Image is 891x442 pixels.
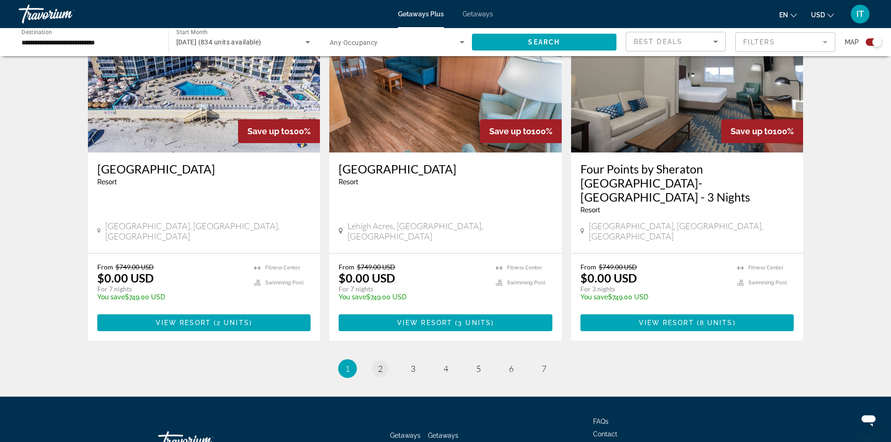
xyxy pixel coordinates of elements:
[854,405,884,435] iframe: Button to launch messaging window
[176,29,208,36] span: Start Month
[345,363,350,374] span: 1
[339,162,552,176] a: [GEOGRAPHIC_DATA]
[580,162,794,204] a: Four Points by Sheraton [GEOGRAPHIC_DATA]-[GEOGRAPHIC_DATA] - 3 Nights
[97,162,311,176] a: [GEOGRAPHIC_DATA]
[580,293,728,301] p: $749.00 USD
[265,265,300,271] span: Fitness Center
[593,418,608,425] a: FAQs
[97,293,125,301] span: You save
[634,36,718,47] mat-select: Sort by
[571,3,804,152] img: S090I01X.jpg
[97,293,245,301] p: $749.00 USD
[580,271,637,285] p: $0.00 USD
[721,119,803,143] div: 100%
[247,126,290,136] span: Save up to
[748,265,783,271] span: Fitness Center
[398,10,444,18] a: Getaways Plus
[811,11,825,19] span: USD
[156,319,211,326] span: View Resort
[476,363,481,374] span: 5
[452,319,494,326] span: ( )
[97,178,117,186] span: Resort
[528,38,560,46] span: Search
[339,263,355,271] span: From
[443,363,448,374] span: 4
[589,221,794,241] span: [GEOGRAPHIC_DATA], [GEOGRAPHIC_DATA], [GEOGRAPHIC_DATA]
[330,39,378,46] span: Any Occupancy
[22,29,52,35] span: Destination
[265,280,304,286] span: Swimming Pool
[329,3,562,152] img: 0101I01X.jpg
[458,319,491,326] span: 3 units
[580,293,608,301] span: You save
[88,359,804,378] nav: Pagination
[397,319,452,326] span: View Resort
[357,263,395,271] span: $749.00 USD
[97,271,154,285] p: $0.00 USD
[856,9,864,19] span: IT
[97,263,113,271] span: From
[580,285,728,293] p: For 3 nights
[472,34,617,51] button: Search
[507,280,545,286] span: Swimming Pool
[211,319,252,326] span: ( )
[599,263,637,271] span: $749.00 USD
[339,178,358,186] span: Resort
[105,221,311,241] span: [GEOGRAPHIC_DATA], [GEOGRAPHIC_DATA], [GEOGRAPHIC_DATA]
[339,285,486,293] p: For 7 nights
[390,432,420,439] a: Getaways
[507,265,542,271] span: Fitness Center
[238,119,320,143] div: 100%
[580,263,596,271] span: From
[700,319,733,326] span: 8 units
[748,280,787,286] span: Swimming Pool
[97,285,245,293] p: For 7 nights
[176,38,261,46] span: [DATE] (834 units available)
[339,314,552,331] button: View Resort(3 units)
[634,38,682,45] span: Best Deals
[593,430,617,438] a: Contact
[116,263,154,271] span: $749.00 USD
[542,363,546,374] span: 7
[779,8,797,22] button: Change language
[779,11,788,19] span: en
[463,10,493,18] a: Getaways
[509,363,514,374] span: 6
[378,363,383,374] span: 2
[811,8,834,22] button: Change currency
[489,126,531,136] span: Save up to
[580,314,794,331] button: View Resort(8 units)
[348,221,552,241] span: Lehigh Acres, [GEOGRAPHIC_DATA], [GEOGRAPHIC_DATA]
[480,119,562,143] div: 100%
[735,32,835,52] button: Filter
[19,2,112,26] a: Travorium
[339,293,486,301] p: $749.00 USD
[97,314,311,331] button: View Resort(2 units)
[694,319,736,326] span: ( )
[731,126,773,136] span: Save up to
[580,206,600,214] span: Resort
[339,271,395,285] p: $0.00 USD
[848,4,872,24] button: User Menu
[411,363,415,374] span: 3
[845,36,859,49] span: Map
[639,319,694,326] span: View Resort
[88,3,320,152] img: 0462E01X.jpg
[217,319,249,326] span: 2 units
[339,293,366,301] span: You save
